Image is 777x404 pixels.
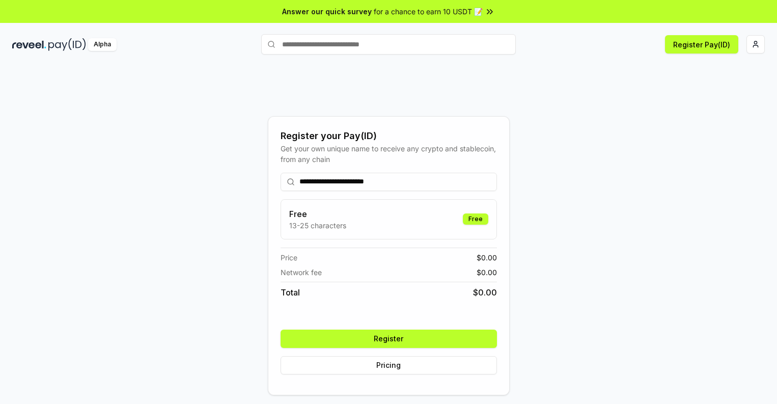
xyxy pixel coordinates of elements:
[289,220,346,231] p: 13-25 characters
[463,213,488,225] div: Free
[289,208,346,220] h3: Free
[281,143,497,165] div: Get your own unique name to receive any crypto and stablecoin, from any chain
[281,330,497,348] button: Register
[88,38,117,51] div: Alpha
[473,286,497,299] span: $ 0.00
[281,356,497,374] button: Pricing
[665,35,738,53] button: Register Pay(ID)
[48,38,86,51] img: pay_id
[477,252,497,263] span: $ 0.00
[282,6,372,17] span: Answer our quick survey
[281,267,322,278] span: Network fee
[12,38,46,51] img: reveel_dark
[281,286,300,299] span: Total
[374,6,483,17] span: for a chance to earn 10 USDT 📝
[281,252,297,263] span: Price
[477,267,497,278] span: $ 0.00
[281,129,497,143] div: Register your Pay(ID)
